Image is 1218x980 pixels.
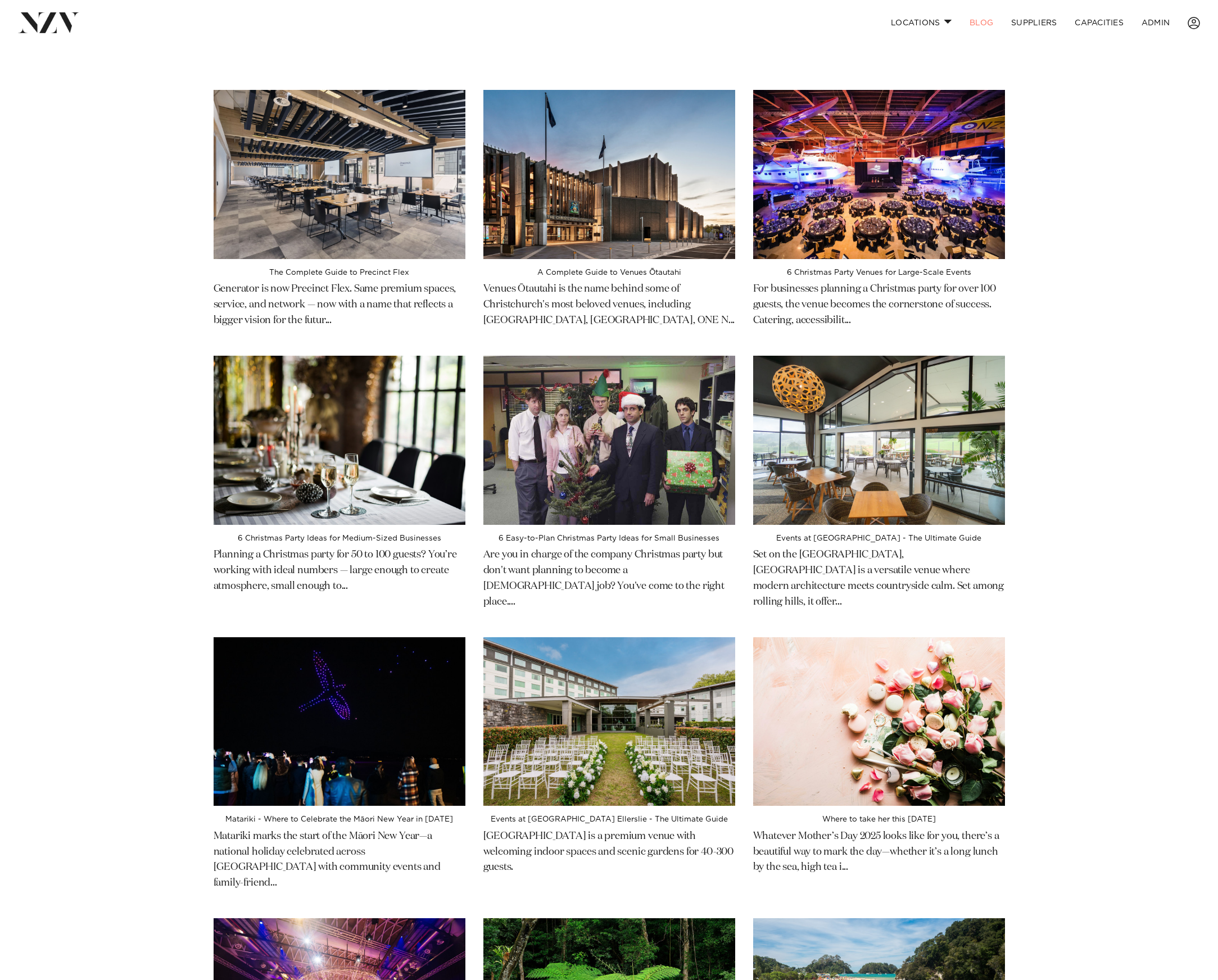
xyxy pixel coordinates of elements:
h4: Matariki - Where to Celebrate the Māori New Year in [DATE] [214,815,465,824]
h4: The Complete Guide to Precinct Flex [214,268,465,277]
p: For businesses planning a Christmas party for over 100 guests, the venue becomes the cornerstone ... [753,277,1005,329]
img: 6 Easy-to-Plan Christmas Party Ideas for Small Businesses [483,356,735,525]
h4: Events at [GEOGRAPHIC_DATA] Ellerslie - The Ultimate Guide [483,815,735,824]
a: SUPPLIERS [1002,11,1066,35]
p: Set on the [GEOGRAPHIC_DATA], [GEOGRAPHIC_DATA] is a versatile venue where modern architecture me... [753,543,1005,610]
p: Venues Ōtautahi is the name behind some of Christchurch's most beloved venues, including [GEOGRAP... [483,277,735,329]
img: Where to take her this Mother's Day [753,637,1005,806]
img: Events at Novotel Auckland Ellerslie - The Ultimate Guide [483,637,735,806]
p: Generator is now Precinct Flex. Same premium spaces, service, and network — now with a name that ... [214,277,465,329]
p: [GEOGRAPHIC_DATA] is a premium venue with welcoming indoor spaces and scenic gardens for 40-300 g... [483,824,735,876]
a: Capacities [1066,11,1133,35]
img: Matariki - Where to Celebrate the Māori New Year in 2025 [214,637,465,806]
a: The Complete Guide to Precinct Flex The Complete Guide to Precinct Flex Generator is now Precinct... [214,90,465,342]
a: Where to take her this Mother's Day Where to take her this [DATE] Whatever Mother’s Day 2025 look... [753,637,1005,890]
a: ADMIN [1133,11,1179,35]
a: BLOG [961,11,1002,35]
a: Matariki - Where to Celebrate the Māori New Year in 2025 Matariki - Where to Celebrate the Māori ... [214,637,465,905]
img: A Complete Guide to Venues Ōtautahi [483,90,735,259]
p: Planning a Christmas party for 50 to 100 guests? You’re working with ideal numbers — large enough... [214,543,465,595]
a: A Complete Guide to Venues Ōtautahi A Complete Guide to Venues Ōtautahi Venues Ōtautahi is the na... [483,90,735,342]
a: 6 Christmas Party Ideas for Medium-Sized Businesses 6 Christmas Party Ideas for Medium-Sized Busi... [214,356,465,608]
img: nzv-logo.png [18,12,79,33]
a: Locations [882,11,961,35]
h4: 6 Christmas Party Venues for Large-Scale Events [753,268,1005,277]
p: Are you in charge of the company Christmas party but don't want planning to become a [DEMOGRAPHIC... [483,543,735,610]
h4: 6 Easy-to-Plan Christmas Party Ideas for Small Businesses [483,534,735,543]
p: Whatever Mother’s Day 2025 looks like for you, there’s a beautiful way to mark the day—whether it... [753,824,1005,876]
img: The Complete Guide to Precinct Flex [214,90,465,259]
h4: Where to take her this [DATE] [753,815,1005,824]
h4: 6 Christmas Party Ideas for Medium-Sized Businesses [214,534,465,543]
h4: A Complete Guide to Venues Ōtautahi [483,268,735,277]
img: Events at Wainui Golf Club - The Ultimate Guide [753,356,1005,525]
a: Events at Novotel Auckland Ellerslie - The Ultimate Guide Events at [GEOGRAPHIC_DATA] Ellerslie -... [483,637,735,890]
a: 6 Christmas Party Venues for Large-Scale Events 6 Christmas Party Venues for Large-Scale Events F... [753,90,1005,342]
img: 6 Christmas Party Ideas for Medium-Sized Businesses [214,356,465,525]
a: 6 Easy-to-Plan Christmas Party Ideas for Small Businesses 6 Easy-to-Plan Christmas Party Ideas fo... [483,356,735,624]
img: 6 Christmas Party Venues for Large-Scale Events [753,90,1005,259]
a: Events at Wainui Golf Club - The Ultimate Guide Events at [GEOGRAPHIC_DATA] - The Ultimate Guide ... [753,356,1005,624]
p: Matariki marks the start of the Māori New Year—a national holiday celebrated across [GEOGRAPHIC_D... [214,824,465,892]
h4: Events at [GEOGRAPHIC_DATA] - The Ultimate Guide [753,534,1005,543]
